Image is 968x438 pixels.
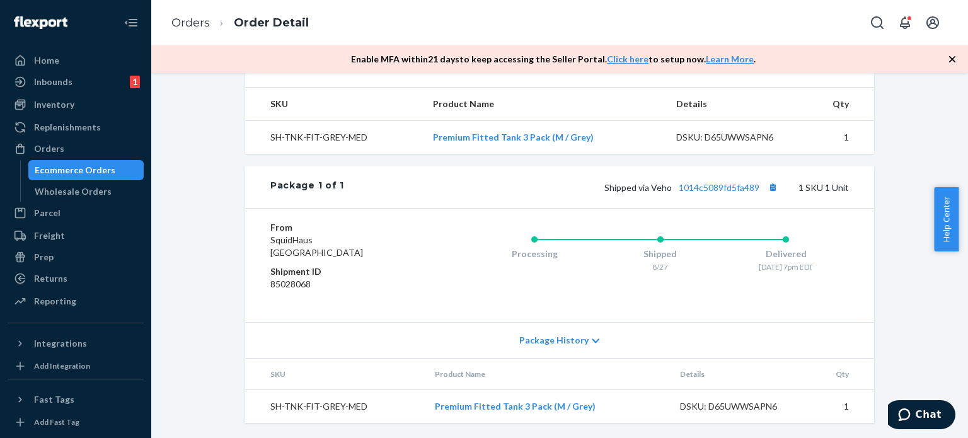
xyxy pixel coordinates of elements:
[28,160,144,180] a: Ecommerce Orders
[130,76,140,88] div: 1
[8,389,144,410] button: Fast Tags
[666,88,805,121] th: Details
[680,400,798,413] div: DSKU: D65UWWSAPN6
[270,234,363,258] span: SquidHaus [GEOGRAPHIC_DATA]
[34,417,79,427] div: Add Fast Tag
[34,337,87,350] div: Integrations
[8,50,144,71] a: Home
[8,333,144,354] button: Integrations
[607,54,648,64] a: Click here
[934,187,959,251] button: Help Center
[118,10,144,35] button: Close Navigation
[519,334,589,347] span: Package History
[676,131,795,144] div: DSKU: D65UWWSAPN6
[670,359,809,390] th: Details
[423,88,666,121] th: Product Name
[34,295,76,308] div: Reporting
[245,359,425,390] th: SKU
[471,248,597,260] div: Processing
[351,53,756,66] p: Enable MFA within 21 days to keep accessing the Seller Portal. to setup now. .
[34,272,67,285] div: Returns
[425,359,670,390] th: Product Name
[8,72,144,92] a: Inbounds1
[8,247,144,267] a: Prep
[723,262,849,272] div: [DATE] 7pm EDT
[8,415,144,430] a: Add Fast Tag
[245,390,425,424] td: SH-TNK-FIT-GREY-MED
[8,139,144,159] a: Orders
[597,248,723,260] div: Shipped
[809,390,874,424] td: 1
[34,76,72,88] div: Inbounds
[764,179,781,195] button: Copy tracking number
[34,251,54,263] div: Prep
[35,185,112,198] div: Wholesale Orders
[270,221,421,234] dt: From
[888,400,955,432] iframe: Opens a widget where you can chat to one of our agents
[245,88,423,121] th: SKU
[8,226,144,246] a: Freight
[679,182,759,193] a: 1014c5089fd5fa489
[270,278,421,291] dd: 85028068
[28,182,144,202] a: Wholesale Orders
[34,360,90,371] div: Add Integration
[723,248,849,260] div: Delivered
[805,121,874,154] td: 1
[706,54,754,64] a: Learn More
[234,16,309,30] a: Order Detail
[8,359,144,374] a: Add Integration
[34,207,60,219] div: Parcel
[34,229,65,242] div: Freight
[597,262,723,272] div: 8/27
[8,291,144,311] a: Reporting
[604,182,781,193] span: Shipped via Veho
[34,98,74,111] div: Inventory
[171,16,210,30] a: Orders
[34,393,74,406] div: Fast Tags
[344,179,849,195] div: 1 SKU 1 Unit
[34,54,59,67] div: Home
[8,117,144,137] a: Replenishments
[34,121,101,134] div: Replenishments
[270,179,344,195] div: Package 1 of 1
[161,4,319,42] ol: breadcrumbs
[920,10,945,35] button: Open account menu
[435,401,596,412] a: Premium Fitted Tank 3 Pack (M / Grey)
[805,88,874,121] th: Qty
[245,121,423,154] td: SH-TNK-FIT-GREY-MED
[270,265,421,278] dt: Shipment ID
[8,203,144,223] a: Parcel
[8,95,144,115] a: Inventory
[8,268,144,289] a: Returns
[35,164,115,176] div: Ecommerce Orders
[865,10,890,35] button: Open Search Box
[34,142,64,155] div: Orders
[809,359,874,390] th: Qty
[892,10,918,35] button: Open notifications
[433,132,594,142] a: Premium Fitted Tank 3 Pack (M / Grey)
[14,16,67,29] img: Flexport logo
